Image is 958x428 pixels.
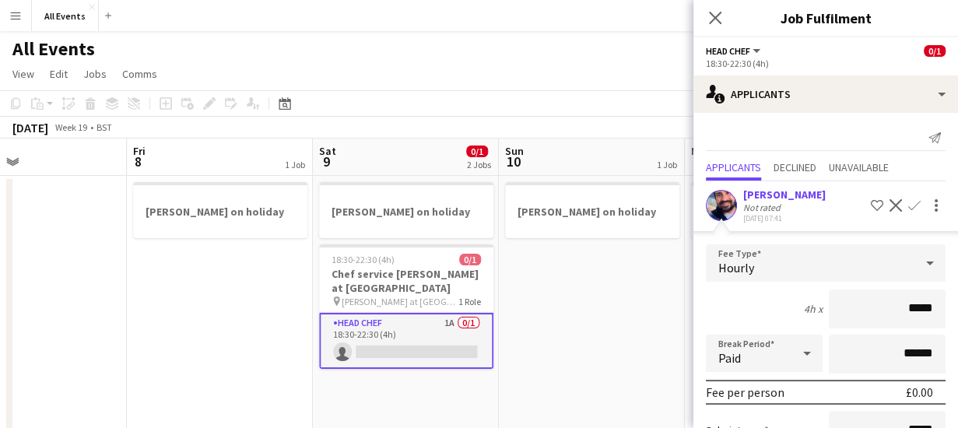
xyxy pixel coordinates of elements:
div: BST [97,121,112,133]
app-card-role: Head Chef1A0/118:30-22:30 (4h) [319,313,493,369]
div: 2 Jobs [467,159,491,170]
h3: Job Fulfilment [693,8,958,28]
app-job-card: 18:30-22:30 (4h)0/1Chef service [PERSON_NAME] at [GEOGRAPHIC_DATA] [PERSON_NAME] at [GEOGRAPHIC_D... [319,244,493,369]
span: 10 [503,153,524,170]
span: Declined [774,162,816,173]
a: Jobs [77,64,113,84]
span: Sun [505,144,524,158]
span: 18:30-22:30 (4h) [332,254,395,265]
h3: [PERSON_NAME] on holiday [319,205,493,219]
h3: [PERSON_NAME] on holiday [691,205,865,219]
span: Unavailable [829,162,889,173]
span: 11 [689,153,711,170]
span: [PERSON_NAME] at [GEOGRAPHIC_DATA] [342,296,458,307]
h1: All Events [12,37,95,61]
a: Comms [116,64,163,84]
span: Comms [122,67,157,81]
span: Hourly [718,260,754,275]
h3: Chef service [PERSON_NAME] at [GEOGRAPHIC_DATA] [319,267,493,295]
span: 0/1 [459,254,481,265]
span: Applicants [706,162,761,173]
div: 1 Job [657,159,677,170]
app-job-card: [PERSON_NAME] on holiday [133,182,307,238]
span: Jobs [83,67,107,81]
div: Applicants [693,75,958,113]
div: [PERSON_NAME] [743,188,826,202]
a: Edit [44,64,74,84]
span: Week 19 [51,121,90,133]
span: Head Chef [706,45,750,57]
a: View [6,64,40,84]
app-job-card: [PERSON_NAME] on holiday [505,182,679,238]
span: Paid [718,350,741,366]
h3: [PERSON_NAME] on holiday [133,205,307,219]
app-job-card: [PERSON_NAME] on holiday [319,182,493,238]
div: 1 Job [285,159,305,170]
span: 0/1 [924,45,946,57]
span: Sat [319,144,336,158]
div: Not rated [743,202,784,213]
div: 18:30-22:30 (4h) [706,58,946,69]
div: Fee per person [706,384,784,400]
h3: [PERSON_NAME] on holiday [505,205,679,219]
span: 8 [131,153,146,170]
span: Edit [50,67,68,81]
div: [DATE] 07:41 [743,213,826,223]
span: 1 Role [458,296,481,307]
app-job-card: [PERSON_NAME] on holiday [691,182,865,238]
span: 9 [317,153,336,170]
div: £0.00 [906,384,933,400]
button: Head Chef [706,45,763,57]
span: 0/1 [466,146,488,157]
div: [DATE] [12,120,48,135]
button: All Events [32,1,99,31]
span: View [12,67,34,81]
span: Fri [133,144,146,158]
div: 4h x [804,302,823,316]
span: Mon [691,144,711,158]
